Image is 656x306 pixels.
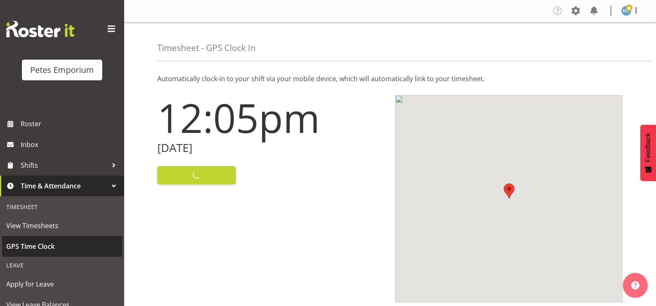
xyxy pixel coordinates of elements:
[21,159,108,171] span: Shifts
[21,138,120,151] span: Inbox
[157,95,385,140] h1: 12:05pm
[2,198,122,215] div: Timesheet
[2,236,122,257] a: GPS Time Clock
[21,180,108,192] span: Time & Attendance
[6,21,74,37] img: Rosterit website logo
[2,257,122,274] div: Leave
[2,215,122,236] a: View Timesheets
[621,6,631,16] img: helena-tomlin701.jpg
[157,74,623,84] p: Automatically clock-in to your shift via your mobile device, which will automatically link to you...
[21,118,120,130] span: Roster
[6,219,118,232] span: View Timesheets
[631,281,639,289] img: help-xxl-2.png
[6,278,118,290] span: Apply for Leave
[157,142,385,154] h2: [DATE]
[6,240,118,253] span: GPS Time Clock
[30,64,94,76] div: Petes Emporium
[157,43,256,53] h4: Timesheet - GPS Clock In
[644,133,652,162] span: Feedback
[2,274,122,294] a: Apply for Leave
[640,125,656,181] button: Feedback - Show survey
